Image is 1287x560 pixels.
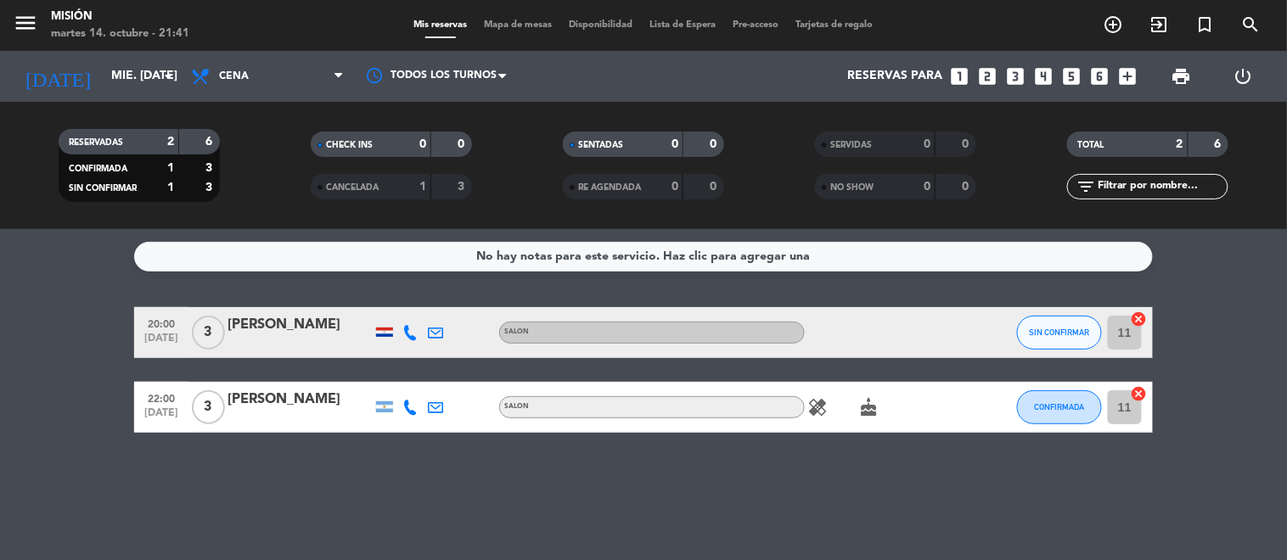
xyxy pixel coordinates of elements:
[1234,66,1254,87] i: power_settings_new
[924,181,930,193] strong: 0
[1033,65,1055,87] i: looks_4
[13,58,103,95] i: [DATE]
[725,20,788,30] span: Pre-acceso
[140,333,183,352] span: [DATE]
[1030,328,1090,337] span: SIN CONFIRMAR
[458,181,468,193] strong: 3
[642,20,725,30] span: Lista de Espera
[51,25,189,42] div: martes 14. octubre - 21:41
[205,136,216,148] strong: 6
[807,397,828,417] i: healing
[504,328,529,335] span: SALON
[458,138,468,150] strong: 0
[963,181,973,193] strong: 0
[205,162,216,174] strong: 3
[578,141,623,149] span: SENTADAS
[977,65,999,87] i: looks_two
[69,138,123,147] span: RESERVADAS
[1017,390,1102,424] button: CONFIRMADA
[848,70,943,83] span: Reservas para
[1117,65,1139,87] i: add_box
[830,183,874,192] span: NO SHOW
[1149,14,1170,35] i: exit_to_app
[578,183,641,192] span: RE AGENDADA
[672,138,678,150] strong: 0
[1089,65,1111,87] i: looks_6
[167,162,174,174] strong: 1
[69,165,127,173] span: CONFIRMADA
[711,181,721,193] strong: 0
[1061,65,1083,87] i: looks_5
[192,390,225,424] span: 3
[140,407,183,427] span: [DATE]
[1195,14,1216,35] i: turned_in_not
[228,314,372,336] div: [PERSON_NAME]
[1131,385,1148,402] i: cancel
[51,8,189,25] div: Misión
[1017,316,1102,350] button: SIN CONFIRMAR
[205,182,216,193] strong: 3
[1215,138,1225,150] strong: 6
[406,20,476,30] span: Mis reservas
[1131,311,1148,328] i: cancel
[711,138,721,150] strong: 0
[192,316,225,350] span: 3
[1076,176,1096,197] i: filter_list
[326,183,379,192] span: CANCELADA
[167,182,174,193] strong: 1
[830,141,872,149] span: SERVIDAS
[476,20,561,30] span: Mapa de mesas
[13,10,38,42] button: menu
[1096,177,1228,196] input: Filtrar por nombre...
[167,136,174,148] strong: 2
[788,20,882,30] span: Tarjetas de regalo
[504,403,529,410] span: SALON
[1172,66,1192,87] span: print
[419,138,426,150] strong: 0
[1005,65,1027,87] i: looks_3
[561,20,642,30] span: Disponibilidad
[69,184,137,193] span: SIN CONFIRMAR
[1177,138,1183,150] strong: 2
[140,313,183,333] span: 20:00
[672,181,678,193] strong: 0
[326,141,373,149] span: CHECK INS
[219,70,249,82] span: Cena
[228,389,372,411] div: [PERSON_NAME]
[13,10,38,36] i: menu
[1077,141,1104,149] span: TOTAL
[419,181,426,193] strong: 1
[1104,14,1124,35] i: add_circle_outline
[1212,51,1274,102] div: LOG OUT
[1035,402,1085,412] span: CONFIRMADA
[477,247,811,266] div: No hay notas para este servicio. Haz clic para agregar una
[858,397,879,417] i: cake
[140,388,183,407] span: 22:00
[924,138,930,150] strong: 0
[158,66,178,87] i: arrow_drop_down
[1241,14,1262,35] i: search
[949,65,971,87] i: looks_one
[963,138,973,150] strong: 0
